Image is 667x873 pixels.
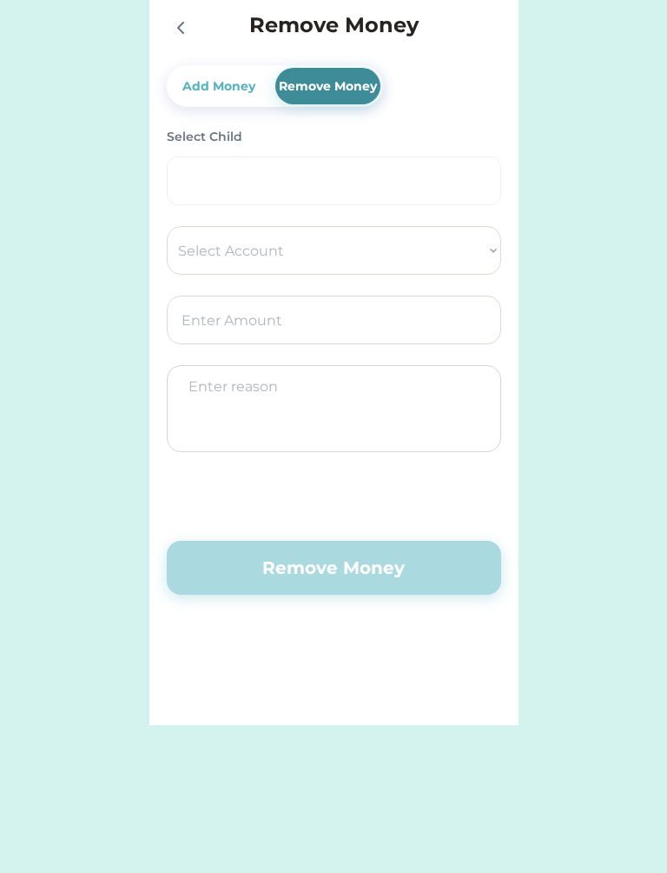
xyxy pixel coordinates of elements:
[275,77,380,96] div: Remove Money
[179,77,259,96] div: Add Money
[167,296,501,344] input: Enter Amount
[249,10,419,41] h4: Remove Money
[167,128,501,146] div: Select Child
[167,541,501,595] button: Remove Money
[182,163,216,198] img: yH5BAEAAAAALAAAAAABAAEAAAIBRAA7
